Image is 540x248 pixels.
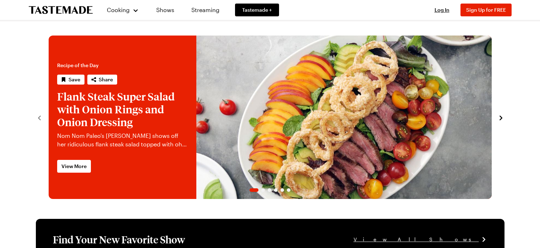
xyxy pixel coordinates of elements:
[435,7,449,13] span: Log In
[29,6,93,14] a: To Tastemade Home Page
[57,160,91,173] a: View More
[497,113,504,122] button: navigate to next item
[428,6,456,14] button: Log In
[36,113,43,122] button: navigate to previous item
[87,75,117,85] button: Share
[107,1,139,18] button: Cooking
[99,76,113,83] span: Share
[107,6,130,13] span: Cooking
[274,188,278,192] span: Go to slide 4
[354,236,479,243] span: View All Shows
[466,7,506,13] span: Sign Up for FREE
[250,188,258,192] span: Go to slide 1
[57,75,84,85] button: Save recipe
[242,6,272,14] span: Tastemade +
[280,188,284,192] span: Go to slide 5
[354,236,487,243] a: View All Shows
[287,188,290,192] span: Go to slide 6
[268,188,271,192] span: Go to slide 3
[235,4,279,16] a: Tastemade +
[49,36,492,199] div: 1 / 6
[69,76,80,83] span: Save
[460,4,512,16] button: Sign Up for FREE
[53,233,185,246] h1: Find Your New Favorite Show
[61,163,87,170] span: View More
[261,188,265,192] span: Go to slide 2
